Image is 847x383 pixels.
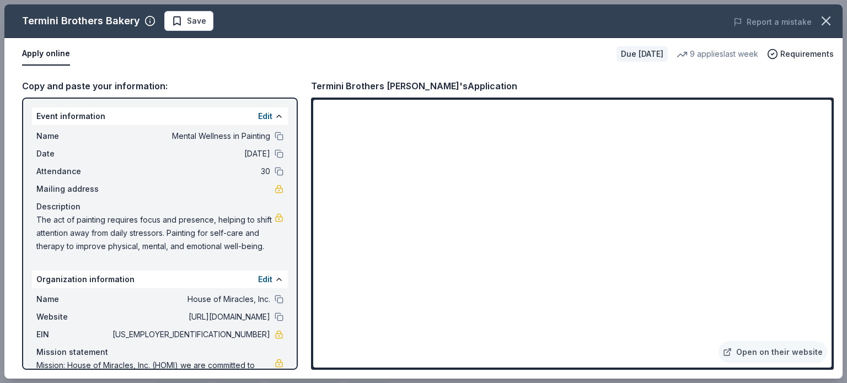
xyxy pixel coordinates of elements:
span: Name [36,130,110,143]
div: Mission statement [36,346,283,359]
span: [DATE] [110,147,270,160]
button: Apply online [22,42,70,66]
span: EIN [36,328,110,341]
span: Date [36,147,110,160]
span: [URL][DOMAIN_NAME] [110,310,270,323]
div: Termini Brothers Bakery [22,12,140,30]
button: Edit [258,273,272,286]
span: Attendance [36,165,110,178]
span: Name [36,293,110,306]
a: Open on their website [719,341,827,363]
span: Requirements [780,47,834,61]
div: Organization information [32,271,288,288]
div: Termini Brothers [PERSON_NAME]'s Application [311,79,517,93]
div: Copy and paste your information: [22,79,298,93]
div: Event information [32,107,288,125]
button: Save [164,11,213,31]
div: Due [DATE] [617,46,668,62]
button: Report a mistake [733,15,812,29]
div: Description [36,200,283,213]
span: Website [36,310,110,323]
span: Save [187,14,206,28]
span: The act of painting requires focus and presence, helping to shift attention away from daily stres... [36,213,275,253]
button: Requirements [767,47,834,61]
span: [US_EMPLOYER_IDENTIFICATION_NUMBER] [110,328,270,341]
div: 9 applies last week [677,47,758,61]
span: Mental Wellness in Painting [110,130,270,143]
span: House of Miracles, Inc. [110,293,270,306]
span: 30 [110,165,270,178]
button: Edit [258,110,272,123]
span: Mailing address [36,182,110,196]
